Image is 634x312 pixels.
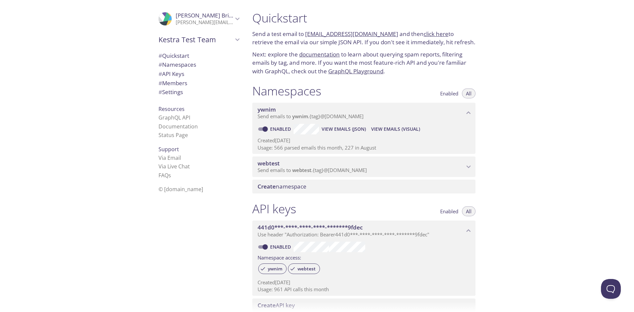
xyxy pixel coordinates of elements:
button: View Emails (Visual) [369,124,423,134]
a: GraphQL Playground [328,67,383,75]
span: View Emails (Visual) [371,125,420,133]
a: Enabled [269,244,294,250]
p: Send a test email to and then to retrieve the email via our simple JSON API. If you don't see it ... [252,30,475,47]
span: Resources [158,105,185,113]
span: # [158,88,162,96]
div: Kestra Test Team [153,31,244,48]
button: All [462,206,475,216]
a: click here [424,30,448,38]
span: Support [158,146,179,153]
span: webtest [294,266,320,272]
h1: Quickstart [252,11,475,25]
button: Enabled [436,88,462,98]
span: Kestra Test Team [158,35,233,44]
a: Via Email [158,154,181,161]
button: Enabled [436,206,462,216]
div: API Keys [153,69,244,79]
a: FAQ [158,172,171,179]
div: webtest namespace [252,156,475,177]
div: Quickstart [153,51,244,60]
h1: API keys [252,201,296,216]
p: [PERSON_NAME][EMAIL_ADDRESS][DOMAIN_NAME] [176,19,233,26]
span: [PERSON_NAME] Brisakova [176,12,247,19]
span: ywnim [264,266,286,272]
span: © [DOMAIN_NAME] [158,186,203,193]
span: s [168,172,171,179]
label: Namespace access: [258,252,301,262]
div: Team Settings [153,87,244,97]
span: ywnim [292,113,308,120]
span: Members [158,79,187,87]
span: namespace [258,183,306,190]
div: ywnim [258,263,287,274]
h1: Namespaces [252,84,321,98]
div: Silvia Brisakova [153,8,244,30]
p: Next: explore the to learn about querying spam reports, filtering emails by tag, and more. If you... [252,50,475,76]
iframe: Help Scout Beacon - Open [601,279,621,299]
span: View Emails (JSON) [322,125,366,133]
a: Status Page [158,131,188,139]
button: View Emails (JSON) [319,124,369,134]
span: # [158,52,162,59]
span: Create [258,183,276,190]
div: ywnim namespace [252,103,475,123]
span: Send emails to . {tag} @[DOMAIN_NAME] [258,167,367,173]
button: All [462,88,475,98]
span: # [158,79,162,87]
a: Via Live Chat [158,163,190,170]
a: GraphQL API [158,114,190,121]
span: # [158,61,162,68]
span: Namespaces [158,61,196,68]
a: Enabled [269,126,294,132]
p: Created [DATE] [258,137,470,144]
a: documentation [299,51,340,58]
p: Usage: 961 API calls this month [258,286,470,293]
span: webtest [292,167,311,173]
span: webtest [258,159,280,167]
a: Documentation [158,123,198,130]
span: Settings [158,88,183,96]
span: ywnim [258,106,276,113]
span: Quickstart [158,52,189,59]
div: Create namespace [252,180,475,193]
div: Members [153,79,244,88]
p: Created [DATE] [258,279,470,286]
span: # [158,70,162,78]
div: webtest [288,263,320,274]
span: API Keys [158,70,184,78]
div: Namespaces [153,60,244,69]
p: Usage: 566 parsed emails this month, 227 in August [258,144,470,151]
span: Send emails to . {tag} @[DOMAIN_NAME] [258,113,364,120]
a: [EMAIL_ADDRESS][DOMAIN_NAME] [305,30,398,38]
